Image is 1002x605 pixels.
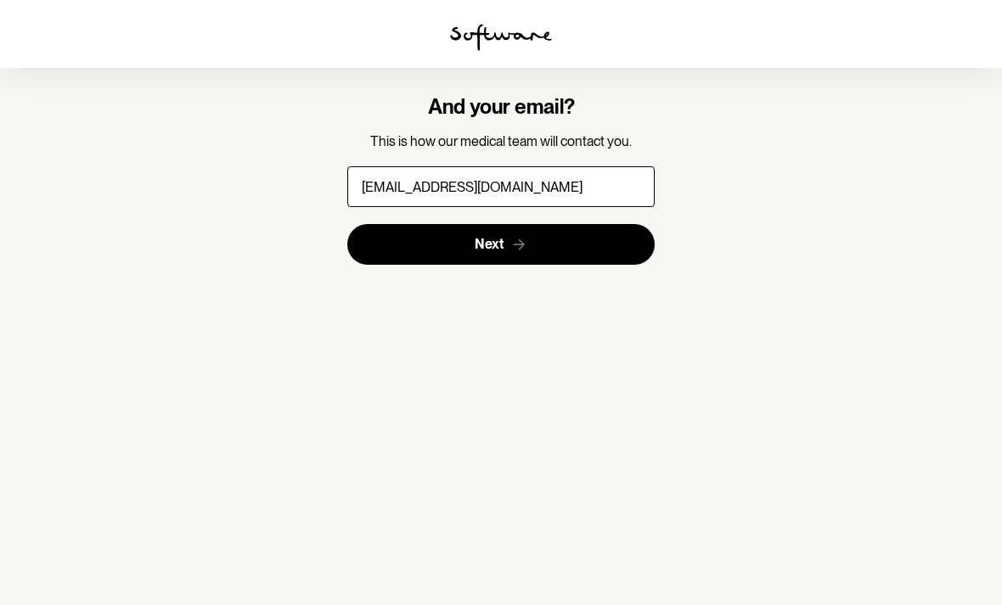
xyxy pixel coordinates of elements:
[347,224,656,265] button: Next
[347,133,656,149] p: This is how our medical team will contact you.
[475,236,504,252] span: Next
[450,24,552,51] img: software logo
[347,95,656,120] h4: And your email?
[347,166,656,207] input: E-mail address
